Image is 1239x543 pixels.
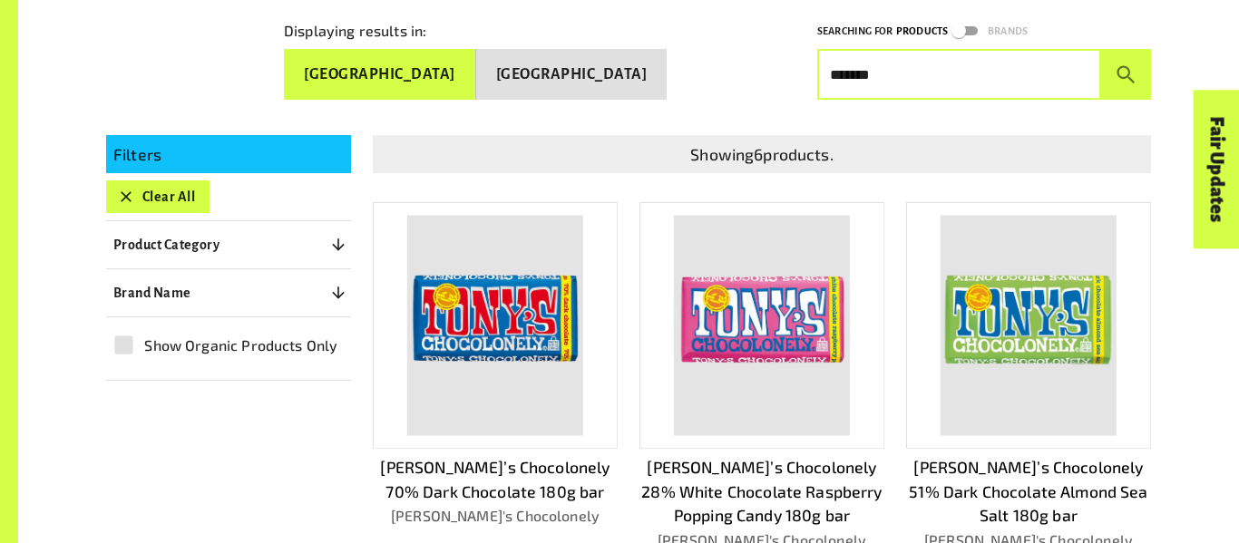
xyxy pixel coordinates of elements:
button: Product Category [106,228,351,261]
p: [PERSON_NAME]’s Chocolonely 51% Dark Chocolate Almond Sea Salt 180g bar [906,455,1151,527]
p: Brands [988,23,1028,40]
p: [PERSON_NAME]’s Chocolonely 70% Dark Chocolate 180g bar [373,455,618,503]
p: Products [896,23,948,40]
p: Product Category [113,234,220,256]
p: [PERSON_NAME]'s Chocolonely [373,505,618,527]
span: Show Organic Products Only [144,335,337,356]
p: Brand Name [113,282,191,304]
button: [GEOGRAPHIC_DATA] [284,49,476,100]
p: [PERSON_NAME]’s Chocolonely 28% White Chocolate Raspberry Popping Candy 180g bar [639,455,884,527]
p: Showing 6 products. [380,142,1144,166]
p: Displaying results in: [284,20,426,42]
p: Searching for [817,23,893,40]
button: Brand Name [106,276,351,309]
button: Clear All [106,180,210,213]
p: Filters [113,142,344,166]
button: [GEOGRAPHIC_DATA] [476,49,668,100]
